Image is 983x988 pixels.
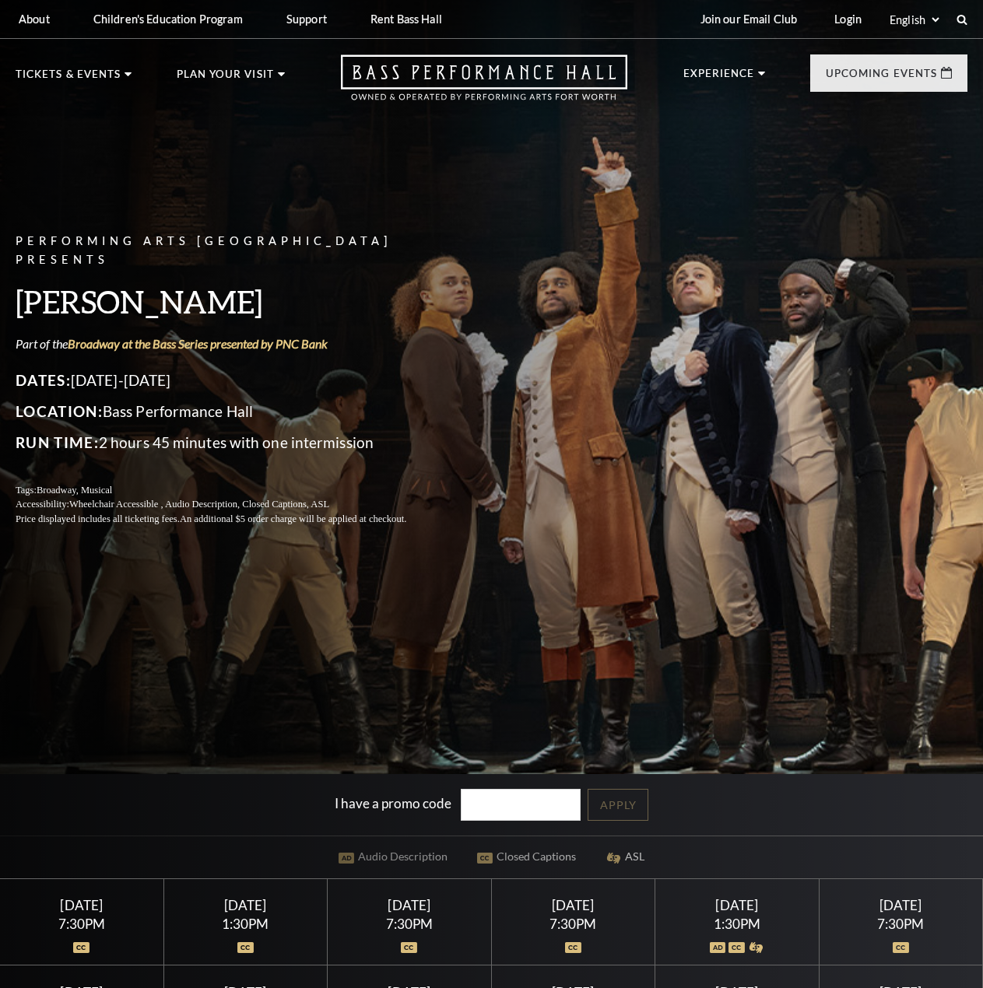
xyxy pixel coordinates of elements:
[16,282,444,321] h3: [PERSON_NAME]
[16,399,444,424] p: Bass Performance Hall
[16,232,444,271] p: Performing Arts [GEOGRAPHIC_DATA] Presents
[16,430,444,455] p: 2 hours 45 minutes with one intermission
[19,12,50,26] p: About
[683,68,755,87] p: Experience
[177,69,274,88] p: Plan Your Visit
[837,917,964,930] div: 7:30PM
[68,336,328,351] a: Broadway at the Bass Series presented by PNC Bank
[674,917,800,930] div: 1:30PM
[73,942,90,953] img: icon_oc.svg
[180,513,406,524] span: An additional $5 order charge will be applied at checkout.
[401,942,417,953] img: icon_oc.svg
[837,897,964,913] div: [DATE]
[335,795,451,811] label: I have a promo code
[16,433,99,451] span: Run Time:
[370,12,442,26] p: Rent Bass Hall
[16,69,121,88] p: Tickets & Events
[893,942,909,953] img: icon_oc.svg
[16,512,444,527] p: Price displayed includes all ticketing fees.
[93,12,243,26] p: Children's Education Program
[19,917,145,930] div: 7:30PM
[748,942,764,953] img: icon_asla.svg
[16,368,444,393] p: [DATE]-[DATE]
[346,917,472,930] div: 7:30PM
[182,897,308,913] div: [DATE]
[16,483,444,498] p: Tags:
[565,942,581,953] img: icon_oc.svg
[826,68,937,87] p: Upcoming Events
[16,402,103,420] span: Location:
[182,917,308,930] div: 1:30PM
[37,485,112,496] span: Broadway, Musical
[16,497,444,512] p: Accessibility:
[346,897,472,913] div: [DATE]
[674,897,800,913] div: [DATE]
[728,942,745,953] img: icon_oc.svg
[19,897,145,913] div: [DATE]
[510,897,636,913] div: [DATE]
[16,371,71,389] span: Dates:
[237,942,254,953] img: icon_oc.svg
[286,12,327,26] p: Support
[886,12,942,27] select: Select:
[510,917,636,930] div: 7:30PM
[710,942,726,953] img: icon_ad.svg
[16,335,444,352] p: Part of the
[69,499,329,510] span: Wheelchair Accessible , Audio Description, Closed Captions, ASL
